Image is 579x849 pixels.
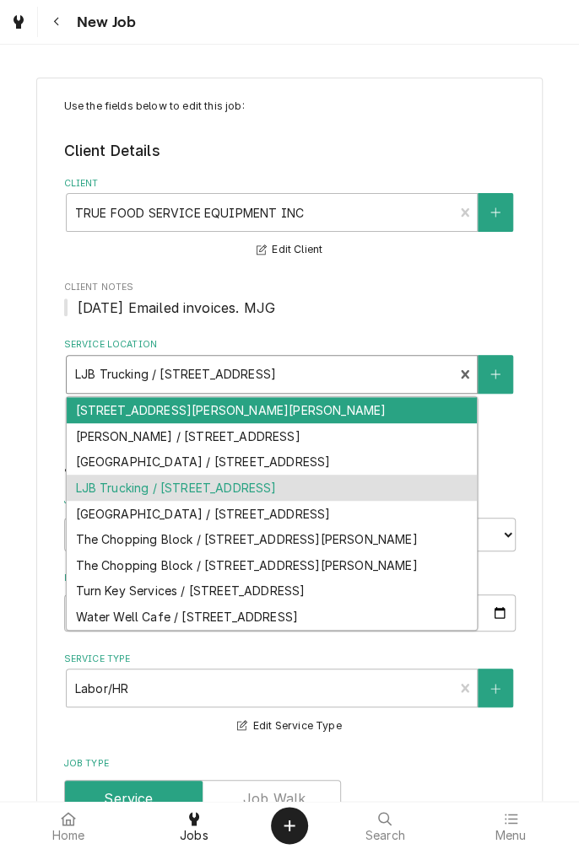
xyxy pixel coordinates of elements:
div: [GEOGRAPHIC_DATA] / [STREET_ADDRESS] [67,501,477,527]
button: Navigate back [41,7,72,37]
a: Go to Jobs [3,7,34,37]
span: New Job [72,11,136,34]
span: [DATE] Emailed invoices. MJG [78,299,275,316]
span: Menu [495,829,526,842]
div: [STREET_ADDRESS][PERSON_NAME][PERSON_NAME] [67,397,477,423]
button: Create New Service [478,669,513,707]
input: yyyy-mm-dd [64,594,516,631]
div: [PERSON_NAME] / [STREET_ADDRESS] [67,423,477,449]
svg: Create New Service [490,683,501,695]
div: The Chopping Block / [STREET_ADDRESS][PERSON_NAME] [67,552,477,578]
div: Date Received [64,572,516,631]
label: Client [64,177,516,191]
button: Create New Location [478,355,513,394]
button: Edit Service Type [235,716,344,737]
legend: Client Details [64,140,516,162]
div: The Chopping Block / [STREET_ADDRESS][PERSON_NAME] [67,526,477,552]
p: Use the fields below to edit this job: [64,99,516,114]
span: Home [52,829,85,842]
div: Service Type [64,653,516,736]
legend: Job Details [64,457,516,479]
div: [GEOGRAPHIC_DATA] / [STREET_ADDRESS] [67,449,477,475]
div: Job Type [64,757,516,817]
button: Edit Client [254,239,325,261]
div: LJB Trucking / [STREET_ADDRESS] [67,475,477,501]
label: Date Received [64,572,516,585]
label: Service Location [64,338,516,352]
a: Menu [449,805,573,846]
svg: Create New Client [490,207,501,218]
label: Job Source [64,494,516,508]
span: Jobs [180,829,208,842]
button: Create New Client [478,193,513,232]
span: Client Notes [64,281,516,294]
label: Job Type [64,757,516,771]
a: Home [7,805,131,846]
div: Client Notes [64,281,516,317]
div: Job Source [64,494,516,551]
span: Search [365,829,405,842]
div: Water Well Cafe / [STREET_ADDRESS] [67,604,477,630]
button: Create Object [271,807,308,844]
div: Turn Key Services / [STREET_ADDRESS] [67,578,477,605]
a: Search [323,805,447,846]
div: Service Location [64,338,516,422]
div: Client [64,177,516,261]
svg: Create New Location [490,368,501,380]
label: Service Type [64,653,516,666]
a: Jobs [133,805,257,846]
span: Client Notes [64,298,516,318]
